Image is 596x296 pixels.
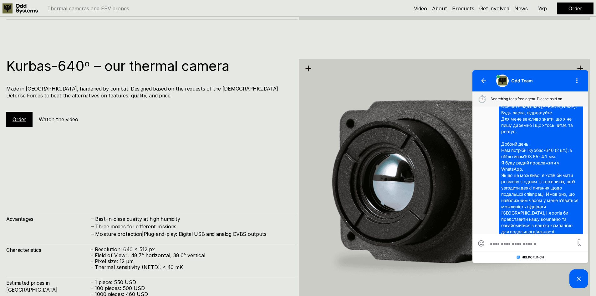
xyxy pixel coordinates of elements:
p: – 100 pieces: 500 USD [91,285,291,291]
p: – Field of View: : 48.7° horizontal, 38.6° vertical [91,252,291,258]
h1: Kurbas-640ᵅ – our thermal camera [6,59,291,73]
p: – Thermal sensitivity (NETD): < 40 mK [91,264,291,270]
h4: – [91,215,94,222]
p: – Pixel size: 12 µm [91,258,291,264]
h4: Characteristics [6,247,91,253]
h4: Moisture protection|Plug-and-play: Digital USB and analog CVBS outputs [95,231,291,237]
h4: – [91,230,94,237]
p: Укр [538,6,547,11]
h4: Advantages [6,216,91,222]
h4: Made in [GEOGRAPHIC_DATA], hardened by combat. Designed based on the requests of the [DEMOGRAPHIC... [6,85,291,99]
a: About [432,5,447,12]
h4: Estimated prices in [GEOGRAPHIC_DATA] [6,279,91,293]
a: Get involved [479,5,509,12]
a: Order [568,5,582,12]
iframe: HelpCrunch [471,69,590,290]
a: Order [13,116,26,122]
h4: Three modes for different missions [95,223,291,230]
h5: Watch the video [39,116,78,123]
h4: Best-in-class quality at high humidity [95,216,291,222]
p: – 1 piece: 550 USD [91,279,291,285]
a: News [514,5,528,12]
p: – Resolution: 640 x 512 px [91,247,291,252]
a: Products [452,5,474,12]
h4: – [91,223,94,230]
a: Video [414,5,427,12]
p: Thermal cameras and FPV drones [47,6,129,11]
